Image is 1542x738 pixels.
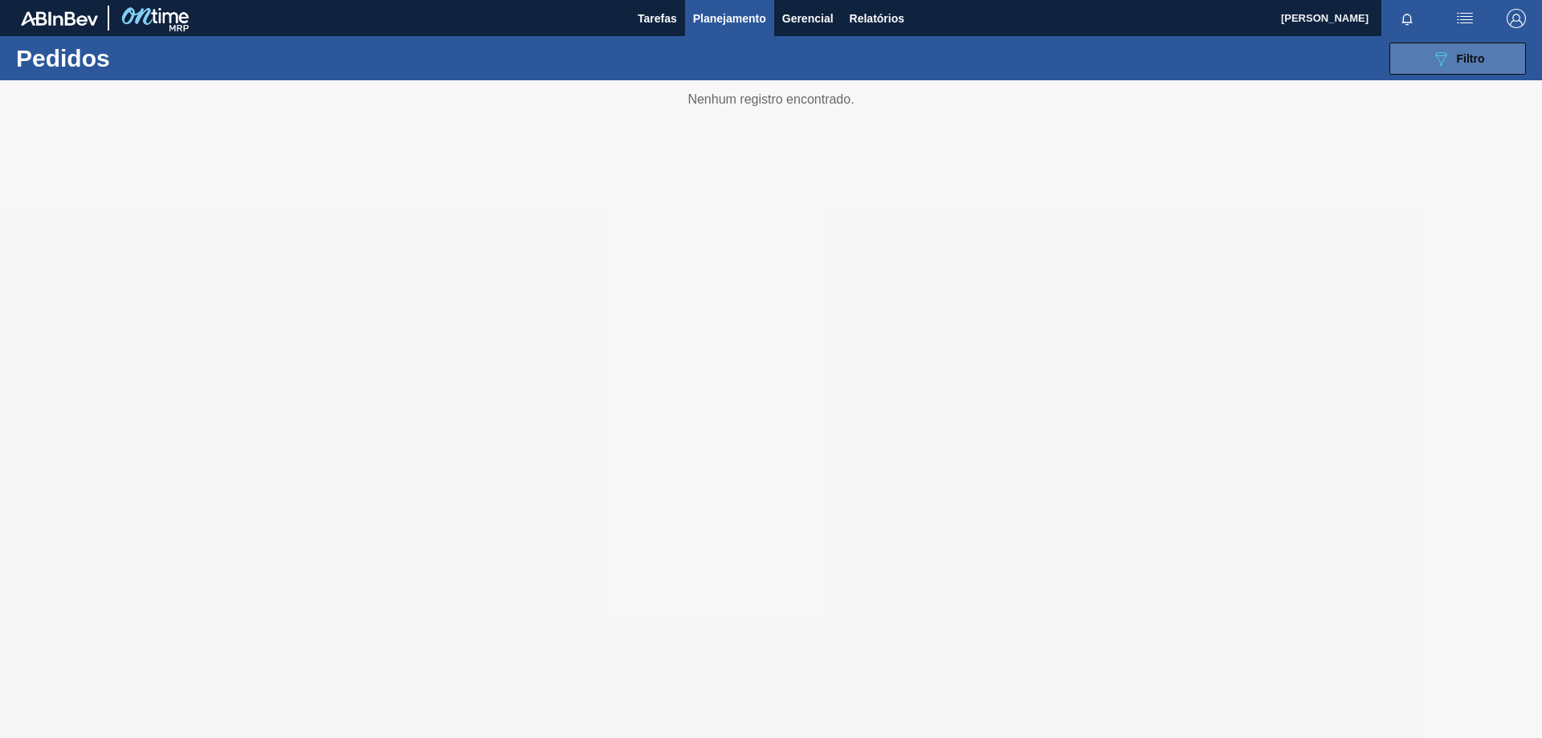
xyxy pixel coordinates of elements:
img: userActions [1455,9,1475,28]
span: Planejamento [693,9,766,28]
span: Gerencial [782,9,834,28]
h1: Pedidos [16,49,256,67]
img: Logout [1507,9,1526,28]
button: Notificações [1381,7,1433,30]
button: Filtro [1389,43,1526,75]
span: Filtro [1457,52,1485,65]
span: Tarefas [638,9,677,28]
span: Relatórios [850,9,904,28]
img: TNhmsLtSVTkK8tSr43FrP2fwEKptu5GPRR3wAAAABJRU5ErkJggg== [21,11,98,26]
